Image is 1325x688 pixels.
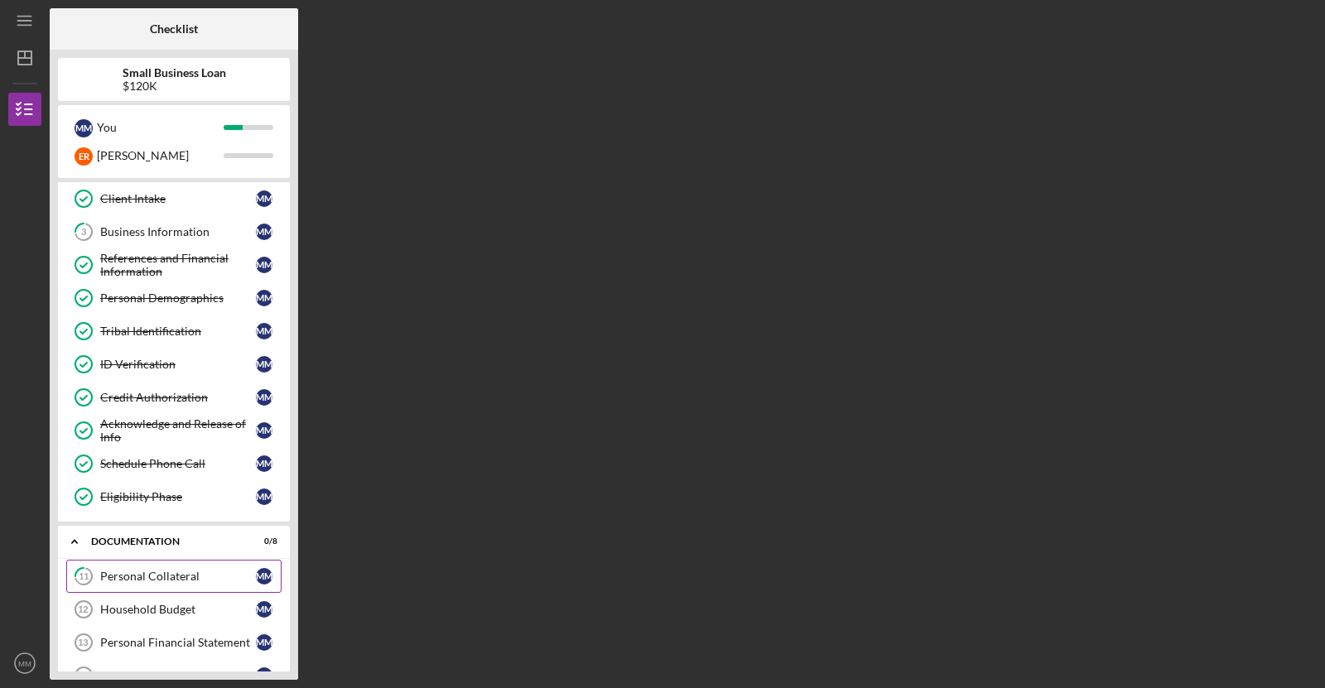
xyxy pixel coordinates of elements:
div: M M [256,667,272,684]
a: Credit AuthorizationMM [66,381,282,414]
text: MM [18,659,31,668]
a: Eligibility PhaseMM [66,480,282,513]
div: M M [256,455,272,472]
div: M M [256,634,272,651]
div: M M [256,568,272,585]
a: ID VerificationMM [66,348,282,381]
tspan: 13 [78,637,88,647]
div: Most recent paystub [100,669,256,682]
div: Personal Demographics [100,291,256,305]
tspan: 14 [78,671,89,681]
tspan: 11 [79,571,89,582]
b: Small Business Loan [123,66,226,79]
div: M M [256,488,272,505]
a: 11Personal CollateralMM [66,560,282,593]
div: References and Financial Information [100,252,256,278]
tspan: 12 [78,604,88,614]
div: M M [256,356,272,373]
div: M M [256,290,272,306]
div: Client Intake [100,192,256,205]
div: M M [75,119,93,137]
a: Client IntakeMM [66,182,282,215]
div: Acknowledge and Release of Info [100,417,256,444]
a: 3Business InformationMM [66,215,282,248]
div: $120K [123,79,226,93]
div: You [97,113,224,142]
div: [PERSON_NAME] [97,142,224,170]
div: Business Information [100,225,256,238]
tspan: 3 [81,227,86,238]
b: Checklist [150,22,198,36]
a: Schedule Phone CallMM [66,447,282,480]
a: Personal DemographicsMM [66,281,282,315]
a: Tribal IdentificationMM [66,315,282,348]
a: 12Household BudgetMM [66,593,282,626]
button: MM [8,647,41,680]
div: 0 / 8 [248,536,277,546]
div: ID Verification [100,358,256,371]
a: Acknowledge and Release of InfoMM [66,414,282,447]
div: M M [256,190,272,207]
div: M M [256,323,272,339]
div: Personal Collateral [100,570,256,583]
a: 13Personal Financial StatementMM [66,626,282,659]
div: Credit Authorization [100,391,256,404]
div: M M [256,422,272,439]
div: Eligibility Phase [100,490,256,503]
div: M M [256,601,272,618]
a: Personal ProfileMM [66,149,282,182]
div: Household Budget [100,603,256,616]
div: Documentation [91,536,236,546]
div: Tribal Identification [100,325,256,338]
a: References and Financial InformationMM [66,248,282,281]
div: M M [256,389,272,406]
div: M M [256,257,272,273]
div: M M [256,224,272,240]
div: Schedule Phone Call [100,457,256,470]
div: E R [75,147,93,166]
div: Personal Financial Statement [100,636,256,649]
